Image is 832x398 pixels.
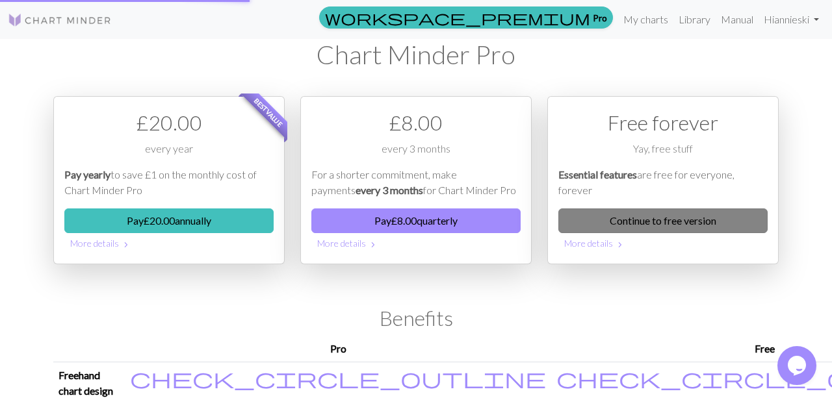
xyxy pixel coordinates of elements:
[8,12,112,28] img: Logo
[325,8,590,27] span: workspace_premium
[759,6,824,32] a: Hiannieski
[64,167,274,198] p: to save £1 on the monthly cost of Chart Minder Pro
[64,107,274,138] div: £ 20.00
[716,6,759,32] a: Manual
[311,208,521,233] button: Pay£8.00quarterly
[356,184,423,196] em: every 3 months
[64,233,274,253] button: More details
[558,141,768,167] div: Yay, free stuff
[558,167,768,198] p: are free for everyone, forever
[121,238,131,251] span: chevron_right
[615,238,625,251] span: chevron_right
[368,238,378,251] span: chevron_right
[558,233,768,253] button: More details
[53,306,779,330] h2: Benefits
[547,96,779,264] div: Free option
[558,107,768,138] div: Free forever
[64,168,110,180] em: Pay yearly
[618,6,673,32] a: My charts
[130,367,546,388] i: Included
[311,141,521,167] div: every 3 months
[558,208,768,233] a: Continue to free version
[64,208,274,233] button: Pay£20.00annually
[300,96,532,264] div: Payment option 2
[558,168,637,180] em: Essential features
[311,167,521,198] p: For a shorter commitment, make payments for Chart Minder Pro
[125,336,551,362] th: Pro
[319,6,613,29] a: Pro
[241,85,296,140] span: Best value
[53,39,779,70] h1: Chart Minder Pro
[64,141,274,167] div: every year
[311,107,521,138] div: £ 8.00
[673,6,716,32] a: Library
[53,96,285,264] div: Payment option 1
[311,233,521,253] button: More details
[130,366,546,390] span: check_circle_outline
[777,346,819,385] iframe: chat widget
